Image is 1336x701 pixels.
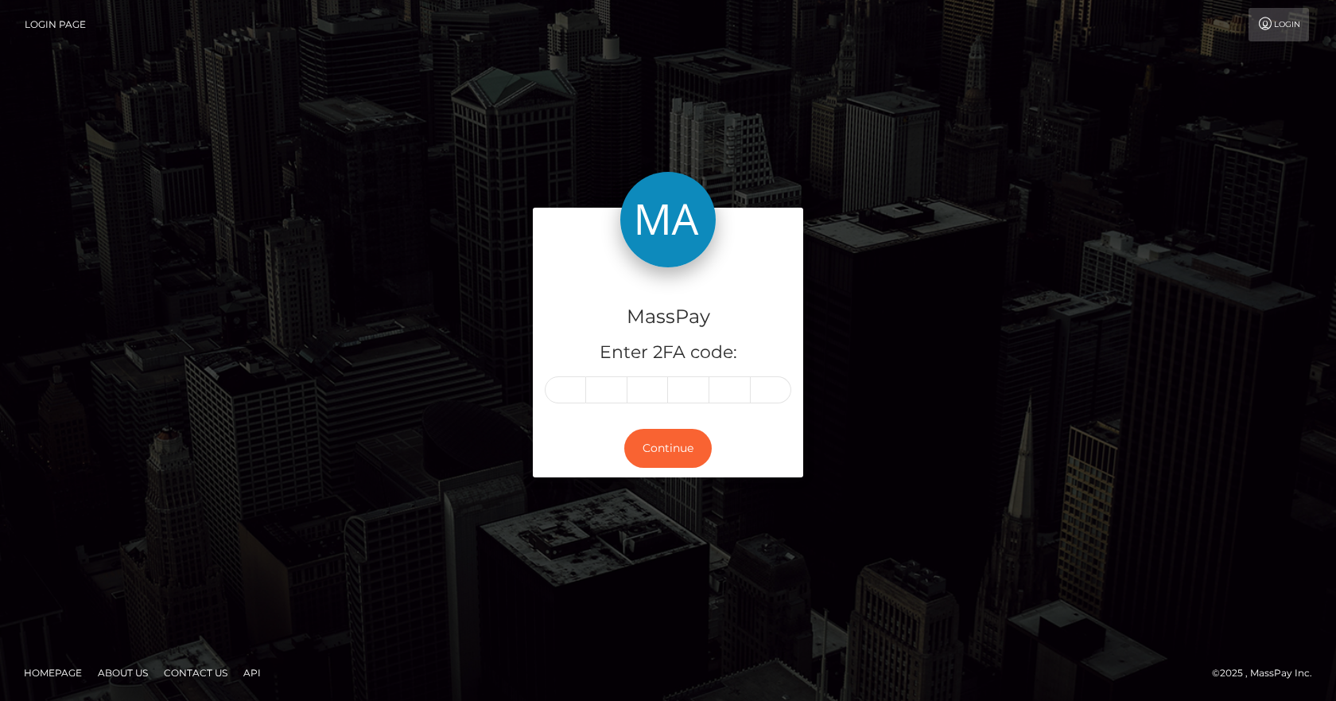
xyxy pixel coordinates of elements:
a: About Us [91,660,154,685]
h4: MassPay [545,303,791,331]
a: Login [1249,8,1309,41]
div: © 2025 , MassPay Inc. [1212,664,1324,682]
a: Homepage [17,660,88,685]
a: Contact Us [157,660,234,685]
a: API [237,660,267,685]
h5: Enter 2FA code: [545,341,791,365]
button: Continue [624,429,712,468]
img: MassPay [620,172,716,267]
a: Login Page [25,8,86,41]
